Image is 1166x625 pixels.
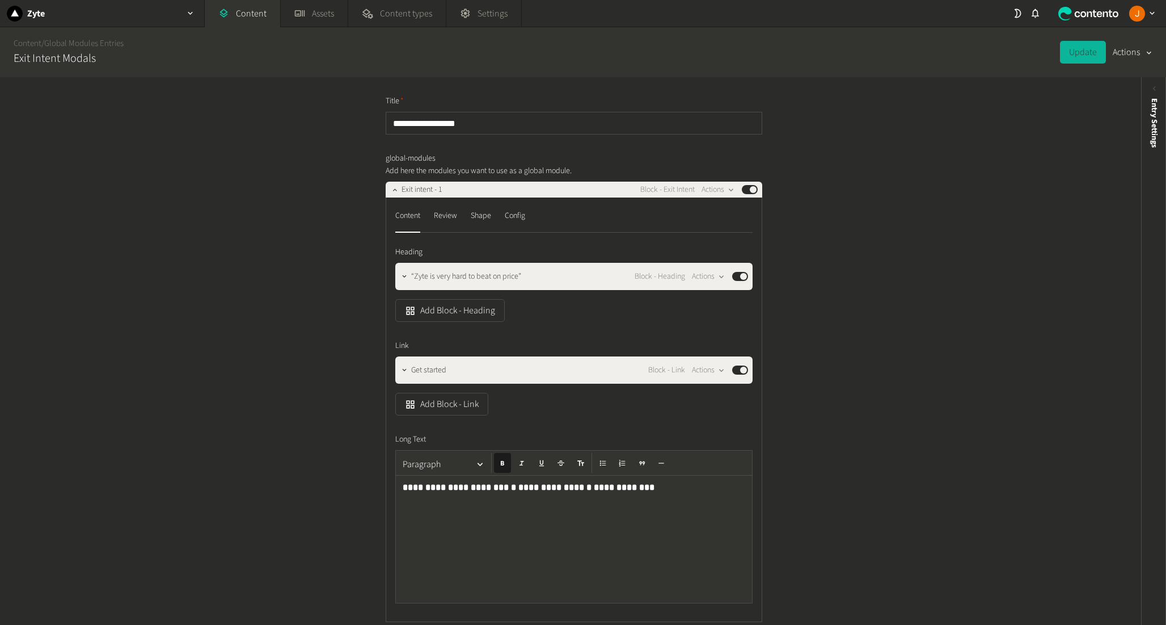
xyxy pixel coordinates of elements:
[395,340,409,352] span: Link
[471,207,491,225] div: Shape
[692,363,725,377] button: Actions
[386,153,436,165] span: global-modules
[478,7,508,20] span: Settings
[14,50,96,67] h2: Exit Intent Modals
[402,184,442,196] span: Exit intent - 1
[7,6,23,22] img: Zyte
[692,270,725,283] button: Actions
[380,7,432,20] span: Content types
[411,271,521,283] span: “Zyte is very hard to beat on price”
[505,207,525,225] div: Config
[398,453,489,476] button: Paragraph
[1148,98,1160,148] span: Entry Settings
[395,299,505,322] button: Add Block - Heading
[27,7,45,20] h2: Zyte
[386,95,404,107] span: Title
[1113,41,1152,64] button: Actions
[395,246,423,258] span: Heading
[395,434,426,446] span: Long Text
[41,37,44,49] span: /
[411,364,446,376] span: Get started
[702,183,735,196] button: Actions
[640,184,695,196] span: Block - Exit Intent
[434,207,457,225] div: Review
[635,271,685,283] span: Block - Heading
[386,165,644,177] p: Add here the modules you want to use as a global module.
[44,37,124,49] a: Global Modules Entries
[395,393,488,416] button: Add Block - Link
[648,364,685,376] span: Block - Link
[14,37,41,49] a: Content
[1129,6,1145,22] img: Josu Escalada
[1060,41,1106,64] button: Update
[395,207,420,225] div: Content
